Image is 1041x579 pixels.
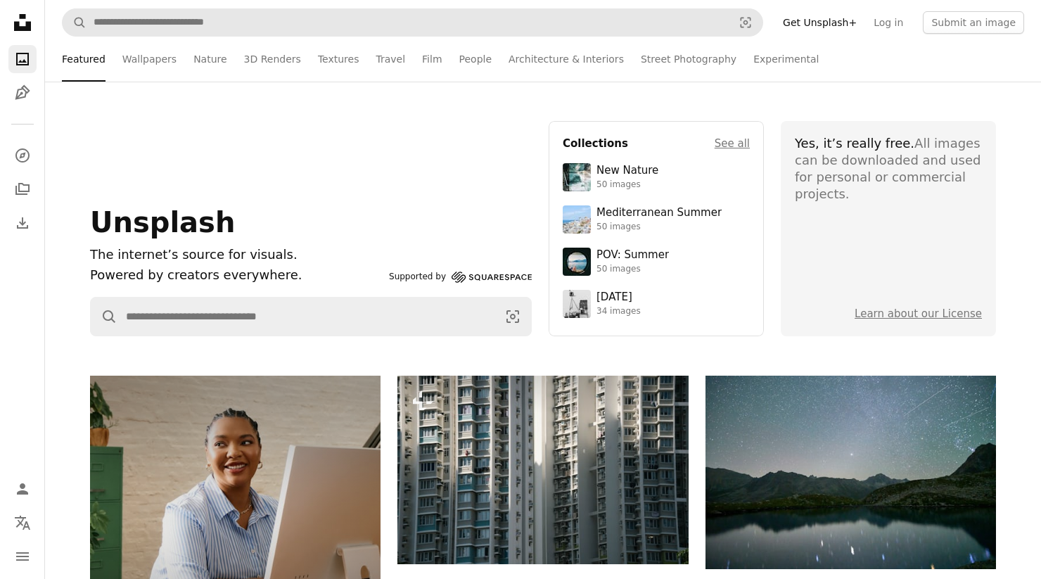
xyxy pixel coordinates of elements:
[459,37,492,82] a: People
[376,37,405,82] a: Travel
[8,509,37,537] button: Language
[855,307,982,320] a: Learn about our License
[422,37,442,82] a: Film
[91,298,117,336] button: Search Unsplash
[90,245,383,265] h1: The internet’s source for visuals.
[596,291,641,305] div: [DATE]
[563,248,750,276] a: POV: Summer50 images
[596,222,722,233] div: 50 images
[63,9,87,36] button: Search Unsplash
[62,8,763,37] form: Find visuals sitewide
[8,8,37,39] a: Home — Unsplash
[397,376,688,564] img: Tall apartment buildings with many windows and balconies.
[318,37,359,82] a: Textures
[8,542,37,571] button: Menu
[563,163,750,191] a: New Nature50 images
[8,475,37,503] a: Log in / Sign up
[795,135,982,203] div: All images can be downloaded and used for personal or commercial projects.
[563,205,750,234] a: Mediterranean Summer50 images
[397,463,688,476] a: Tall apartment buildings with many windows and balconies.
[90,265,383,286] p: Powered by creators everywhere.
[90,514,381,527] a: A woman smiling while working at a computer
[494,298,531,336] button: Visual search
[122,37,177,82] a: Wallpapers
[193,37,226,82] a: Nature
[865,11,912,34] a: Log in
[8,175,37,203] a: Collections
[596,206,722,220] div: Mediterranean Summer
[563,163,591,191] img: premium_photo-1755037089989-422ee333aef9
[244,37,301,82] a: 3D Renders
[8,209,37,237] a: Download History
[596,264,669,275] div: 50 images
[923,11,1024,34] button: Submit an image
[563,290,750,318] a: [DATE]34 images
[509,37,624,82] a: Architecture & Interiors
[563,290,591,318] img: photo-1682590564399-95f0109652fe
[729,9,762,36] button: Visual search
[90,297,532,336] form: Find visuals sitewide
[563,135,628,152] h4: Collections
[641,37,736,82] a: Street Photography
[8,141,37,170] a: Explore
[774,11,865,34] a: Get Unsplash+
[389,269,532,286] a: Supported by
[90,206,235,238] span: Unsplash
[563,248,591,276] img: premium_photo-1753820185677-ab78a372b033
[596,248,669,262] div: POV: Summer
[8,45,37,73] a: Photos
[753,37,819,82] a: Experimental
[795,136,914,151] span: Yes, it’s really free.
[705,466,996,478] a: Starry night sky over a calm mountain lake
[705,376,996,569] img: Starry night sky over a calm mountain lake
[596,306,641,317] div: 34 images
[563,205,591,234] img: premium_photo-1688410049290-d7394cc7d5df
[8,79,37,107] a: Illustrations
[715,135,750,152] a: See all
[596,179,658,191] div: 50 images
[596,164,658,178] div: New Nature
